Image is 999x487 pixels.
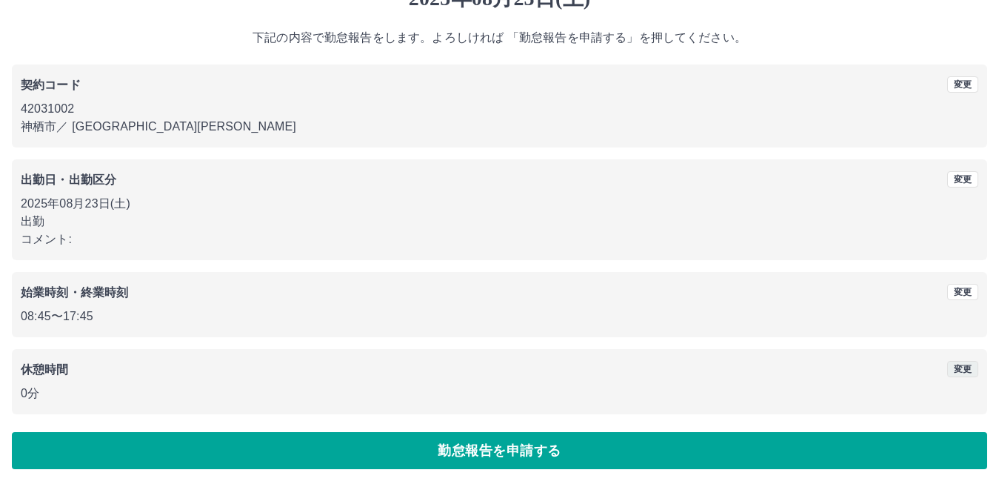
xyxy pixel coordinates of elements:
p: コメント: [21,231,978,248]
p: 下記の内容で勤怠報告をします。よろしければ 「勤怠報告を申請する」を押してください。 [12,29,987,47]
p: 08:45 〜 17:45 [21,308,978,325]
p: 0分 [21,385,978,402]
button: 勤怠報告を申請する [12,432,987,469]
p: 42031002 [21,100,978,118]
p: 神栖市 ／ [GEOGRAPHIC_DATA][PERSON_NAME] [21,118,978,136]
b: 出勤日・出勤区分 [21,173,116,186]
button: 変更 [947,171,978,188]
button: 変更 [947,76,978,93]
p: 2025年08月23日(土) [21,195,978,213]
b: 契約コード [21,79,81,91]
button: 変更 [947,284,978,300]
button: 変更 [947,361,978,377]
p: 出勤 [21,213,978,231]
b: 休憩時間 [21,363,69,376]
b: 始業時刻・終業時刻 [21,286,128,299]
